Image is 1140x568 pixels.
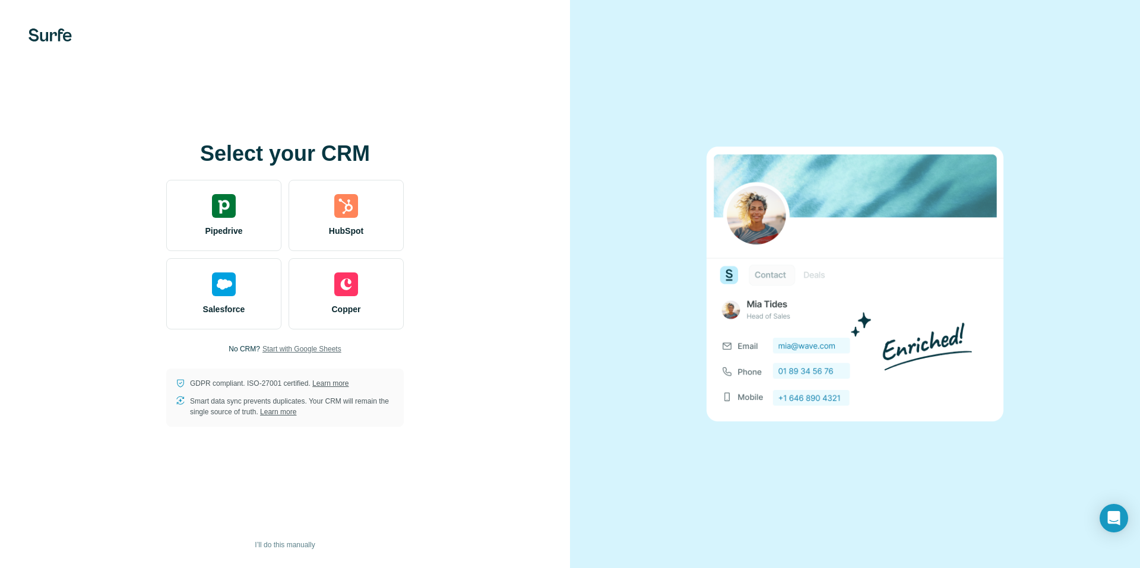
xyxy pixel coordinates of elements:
[246,536,323,554] button: I’ll do this manually
[334,272,358,296] img: copper's logo
[190,396,394,417] p: Smart data sync prevents duplicates. Your CRM will remain the single source of truth.
[203,303,245,315] span: Salesforce
[205,225,242,237] span: Pipedrive
[262,344,341,354] button: Start with Google Sheets
[212,194,236,218] img: pipedrive's logo
[260,408,296,416] a: Learn more
[166,142,404,166] h1: Select your CRM
[229,344,260,354] p: No CRM?
[332,303,361,315] span: Copper
[334,194,358,218] img: hubspot's logo
[190,378,349,389] p: GDPR compliant. ISO-27001 certified.
[329,225,363,237] span: HubSpot
[312,379,349,388] a: Learn more
[707,147,1003,421] img: none image
[255,540,315,550] span: I’ll do this manually
[212,272,236,296] img: salesforce's logo
[28,28,72,42] img: Surfe's logo
[1100,504,1128,532] div: Open Intercom Messenger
